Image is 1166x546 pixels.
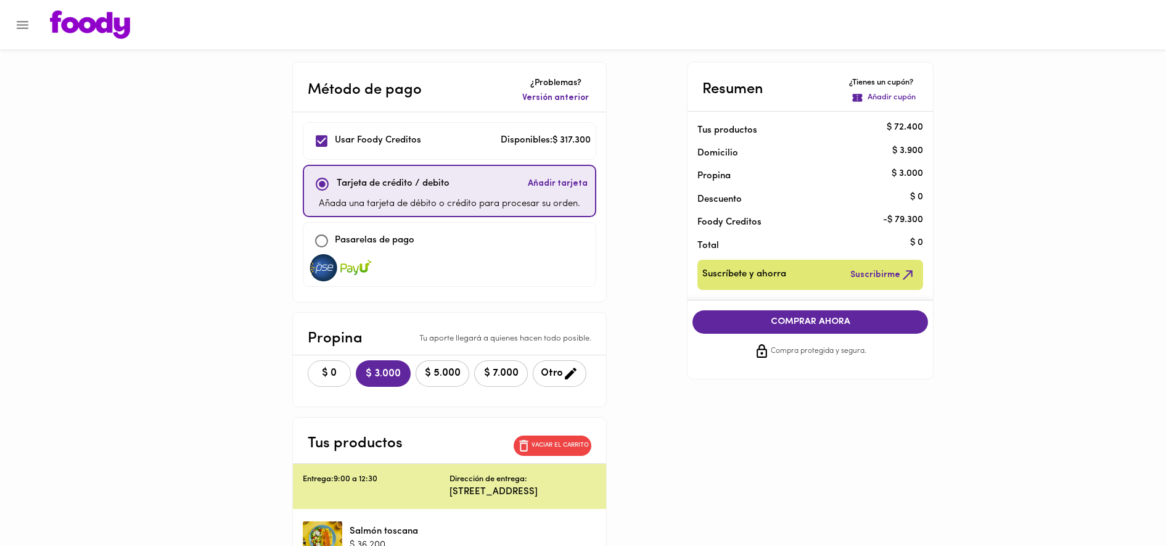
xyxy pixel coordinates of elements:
span: $ 5.000 [424,368,461,379]
span: Suscríbete y ahorra [702,267,786,283]
span: COMPRAR AHORA [705,316,916,328]
span: $ 0 [316,368,343,379]
iframe: Messagebird Livechat Widget [1094,474,1154,534]
p: Usar Foody Creditos [335,134,421,148]
p: Descuento [697,193,742,206]
img: logo.png [50,10,130,39]
p: $ 72.400 [887,122,923,134]
p: $ 0 [910,237,923,250]
p: Dirección de entrega: [450,474,527,486]
p: Entrega: 9:00 a 12:30 [303,474,450,486]
p: [STREET_ADDRESS] [450,486,596,498]
p: $ 3.000 [892,167,923,180]
p: ¿Tienes un cupón? [849,77,918,89]
button: $ 3.000 [356,360,411,387]
button: Añadir cupón [849,89,918,106]
p: Tus productos [308,432,403,455]
button: Menu [7,10,38,40]
p: Domicilio [697,147,738,160]
p: Tu aporte llegará a quienes hacen todo posible. [419,333,591,345]
p: Propina [308,328,363,350]
p: Propina [697,170,903,183]
button: COMPRAR AHORA [692,310,928,334]
button: Versión anterior [520,89,591,107]
span: Suscribirme [850,267,916,283]
img: visa [340,254,371,281]
p: Método de pago [308,79,422,101]
span: Versión anterior [522,92,589,104]
p: Tarjeta de crédito / debito [337,177,450,191]
p: Resumen [702,78,763,101]
button: $ 7.000 [474,360,528,387]
span: $ 3.000 [366,368,401,380]
p: $ 3.900 [892,144,923,157]
button: $ 5.000 [416,360,469,387]
span: Compra protegida y segura. [771,345,866,358]
p: $ 0 [910,191,923,204]
p: Disponibles: $ 317.300 [501,134,591,148]
span: Añadir tarjeta [528,178,588,190]
p: Tus productos [697,124,903,137]
button: Vaciar el carrito [514,436,591,456]
span: Otro [541,366,578,381]
p: - $ 79.300 [883,213,923,226]
p: Pasarelas de pago [335,234,414,248]
p: Vaciar el carrito [532,441,589,450]
span: $ 7.000 [482,368,520,379]
button: Suscribirme [848,265,918,285]
button: Añadir tarjeta [525,171,590,197]
p: Salmón toscana [350,525,418,538]
p: Añada una tarjeta de débito o crédito para procesar su orden. [319,197,580,212]
p: ¿Problemas? [520,77,591,89]
p: Foody Creditos [697,216,903,229]
button: Otro [533,360,586,387]
p: Añadir cupón [868,92,916,104]
p: Total [697,239,903,252]
img: visa [308,254,339,281]
button: $ 0 [308,360,351,387]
